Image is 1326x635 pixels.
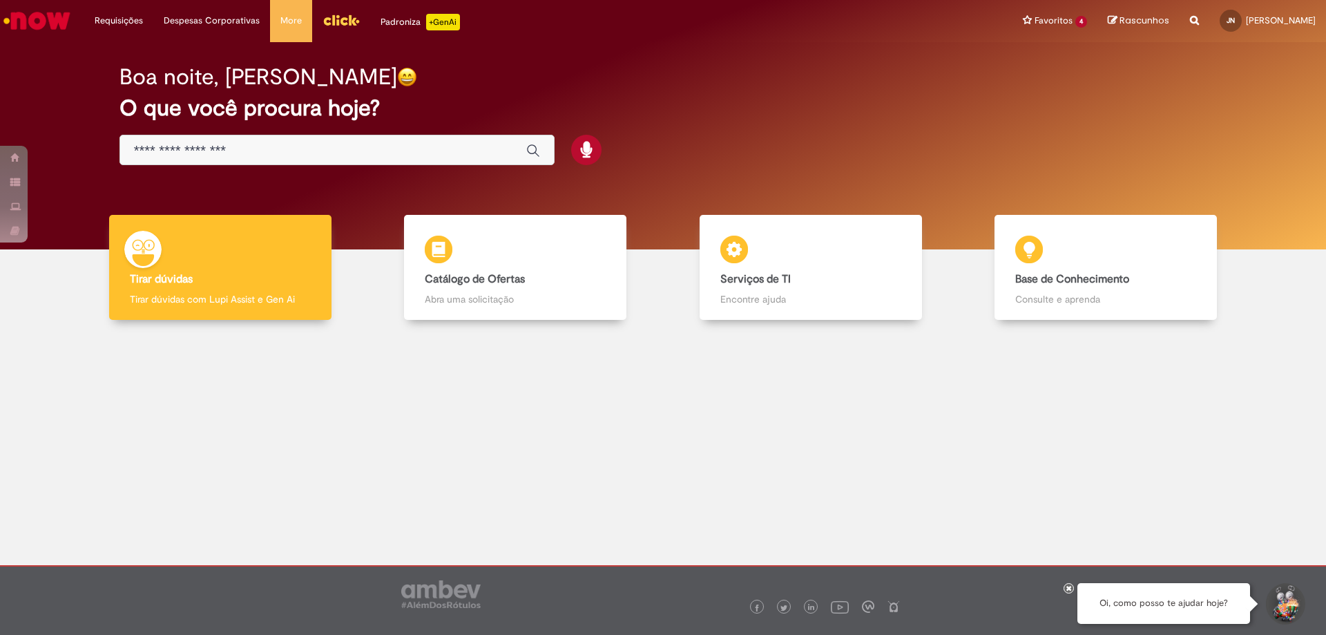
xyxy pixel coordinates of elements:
p: Abra uma solicitação [425,292,606,306]
p: +GenAi [426,14,460,30]
img: logo_footer_facebook.png [753,605,760,612]
a: Rascunhos [1108,15,1169,28]
a: Tirar dúvidas Tirar dúvidas com Lupi Assist e Gen Ai [73,215,368,321]
b: Catálogo de Ofertas [425,272,525,286]
p: Tirar dúvidas com Lupi Assist e Gen Ai [130,292,311,306]
span: More [280,14,302,28]
button: Iniciar Conversa de Suporte [1264,583,1305,625]
span: [PERSON_NAME] [1246,15,1316,26]
img: logo_footer_workplace.png [862,600,874,613]
p: Encontre ajuda [720,292,901,306]
img: click_logo_yellow_360x200.png [323,10,360,30]
b: Tirar dúvidas [130,272,193,286]
a: Base de Conhecimento Consulte e aprenda [959,215,1254,321]
span: Requisições [95,14,143,28]
span: Despesas Corporativas [164,14,260,28]
img: logo_footer_ambev_rotulo_gray.png [401,580,481,608]
a: Catálogo de Ofertas Abra uma solicitação [368,215,664,321]
img: logo_footer_youtube.png [831,598,849,616]
img: logo_footer_linkedin.png [808,604,815,612]
div: Padroniza [381,14,460,30]
p: Consulte e aprenda [1015,292,1196,306]
span: JN [1227,16,1235,25]
img: happy-face.png [397,67,417,87]
span: 4 [1075,16,1087,28]
h2: O que você procura hoje? [119,96,1207,120]
b: Base de Conhecimento [1015,272,1129,286]
a: Serviços de TI Encontre ajuda [663,215,959,321]
img: logo_footer_twitter.png [780,605,787,612]
img: ServiceNow [1,7,73,35]
b: Serviços de TI [720,272,791,286]
img: logo_footer_naosei.png [887,600,900,613]
span: Rascunhos [1120,14,1169,27]
h2: Boa noite, [PERSON_NAME] [119,65,397,89]
span: Favoritos [1035,14,1073,28]
div: Oi, como posso te ajudar hoje? [1077,583,1250,624]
